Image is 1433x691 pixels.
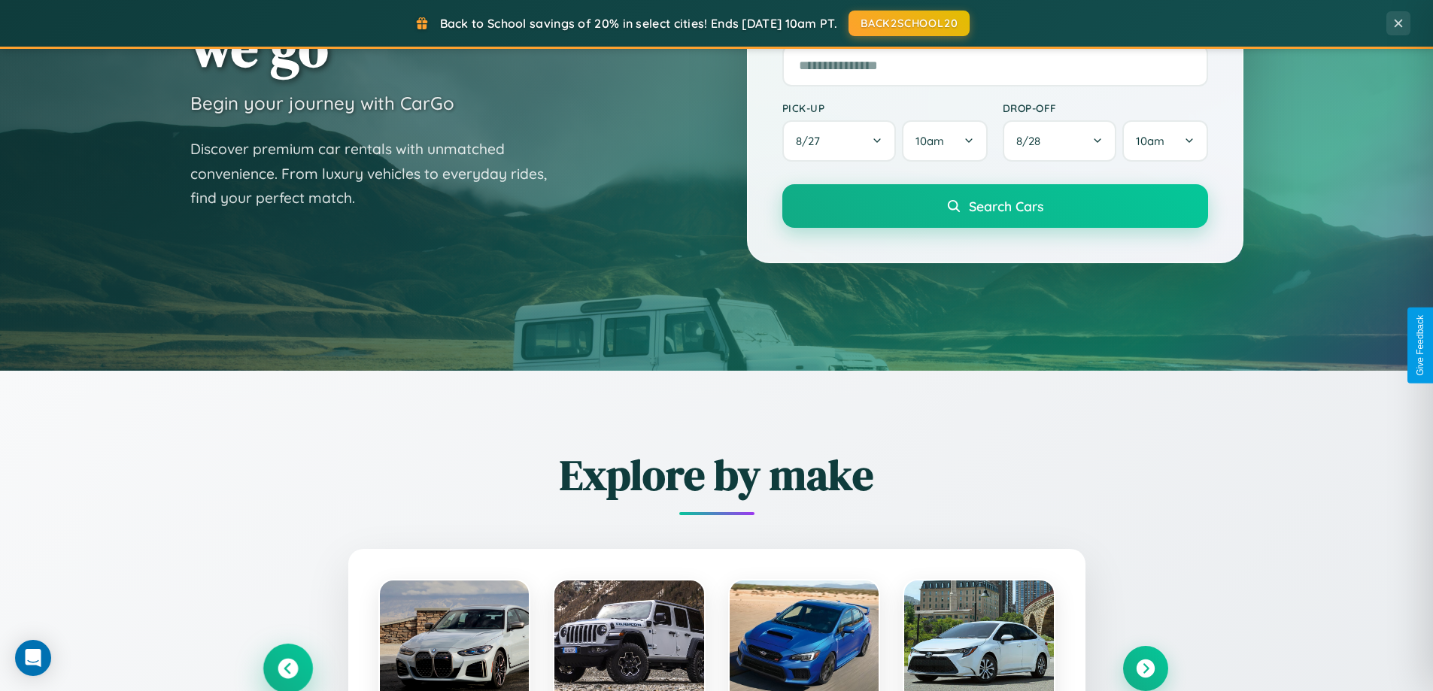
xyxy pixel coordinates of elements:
h3: Begin your journey with CarGo [190,92,454,114]
button: 8/27 [782,120,897,162]
label: Pick-up [782,102,988,114]
span: Search Cars [969,198,1043,214]
p: Discover premium car rentals with unmatched convenience. From luxury vehicles to everyday rides, ... [190,137,566,211]
button: 8/28 [1003,120,1117,162]
span: 8 / 27 [796,134,827,148]
button: Search Cars [782,184,1208,228]
button: 10am [1122,120,1207,162]
h2: Explore by make [266,446,1168,504]
span: 10am [1136,134,1164,148]
div: Give Feedback [1415,315,1425,376]
span: 10am [915,134,944,148]
button: 10am [902,120,987,162]
span: 8 / 28 [1016,134,1048,148]
div: Open Intercom Messenger [15,640,51,676]
label: Drop-off [1003,102,1208,114]
button: BACK2SCHOOL20 [849,11,970,36]
span: Back to School savings of 20% in select cities! Ends [DATE] 10am PT. [440,16,837,31]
